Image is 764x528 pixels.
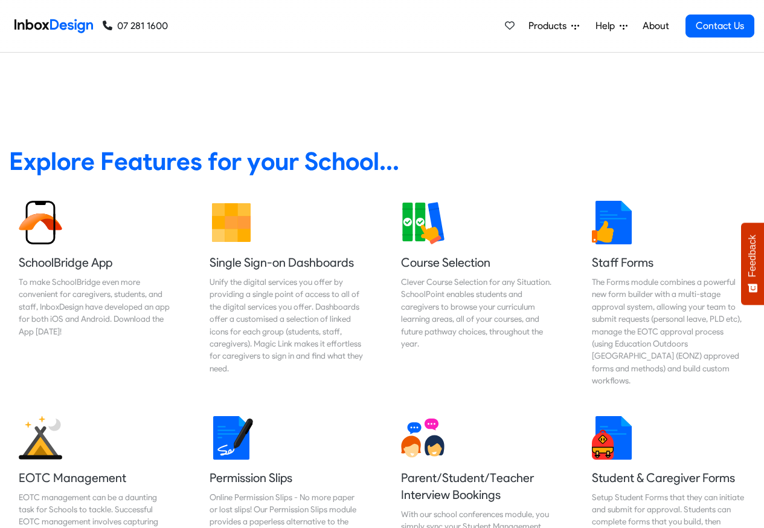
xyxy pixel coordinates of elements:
a: Single Sign-on Dashboards Unify the digital services you offer by providing a single point of acc... [200,191,373,397]
img: 2022_01_13_icon_student_form.svg [592,416,635,460]
img: 2022_01_18_icon_signature.svg [210,416,253,460]
h5: Student & Caregiver Forms [592,469,745,486]
img: 2022_01_25_icon_eonz.svg [19,416,62,460]
a: Products [524,14,584,38]
h5: Staff Forms [592,254,745,271]
div: Unify the digital services you offer by providing a single point of access to all of the digital ... [210,276,363,374]
img: 2022_01_13_icon_sb_app.svg [19,201,62,244]
h5: Parent/Student/Teacher Interview Bookings [401,469,554,503]
heading: Explore Features for your School... [9,146,755,177]
span: Help [595,19,620,33]
h5: Permission Slips [210,469,363,486]
div: Clever Course Selection for any Situation. SchoolPoint enables students and caregivers to browse ... [401,276,554,350]
div: The Forms module combines a powerful new form builder with a multi-stage approval system, allowin... [592,276,745,387]
a: Contact Us [685,15,754,37]
a: Help [591,14,632,38]
button: Feedback - Show survey [741,223,764,305]
h5: SchoolBridge App [19,254,172,271]
img: 2022_01_13_icon_course_selection.svg [401,201,445,244]
span: Feedback [747,235,758,277]
img: 2022_01_13_icon_grid.svg [210,201,253,244]
h5: EOTC Management [19,469,172,486]
h5: Single Sign-on Dashboards [210,254,363,271]
img: 2022_01_13_icon_conversation.svg [401,416,445,460]
a: Course Selection Clever Course Selection for any Situation. SchoolPoint enables students and care... [391,191,564,397]
img: 2022_01_13_icon_thumbsup.svg [592,201,635,244]
a: Staff Forms The Forms module combines a powerful new form builder with a multi-stage approval sys... [582,191,755,397]
a: SchoolBridge App To make SchoolBridge even more convenient for caregivers, students, and staff, I... [9,191,182,397]
span: Products [528,19,571,33]
a: About [639,14,672,38]
div: To make SchoolBridge even more convenient for caregivers, students, and staff, InboxDesign have d... [19,276,172,337]
a: 07 281 1600 [103,19,168,33]
h5: Course Selection [401,254,554,271]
